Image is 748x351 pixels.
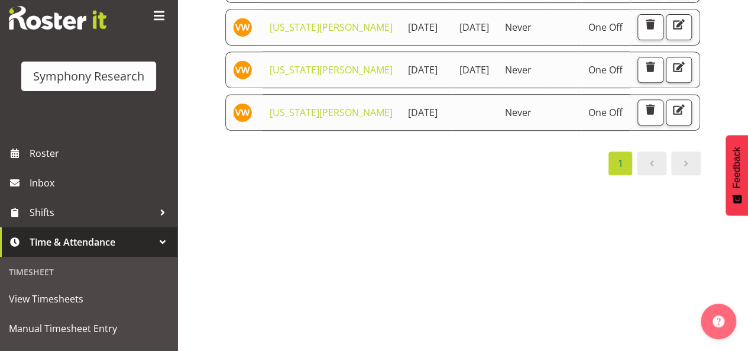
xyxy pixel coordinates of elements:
button: Delete Unavailability [637,57,663,83]
a: [US_STATE][PERSON_NAME] [270,63,393,76]
img: virginia-wheeler11875.jpg [233,18,252,37]
span: [DATE] [459,21,489,34]
span: [DATE] [459,63,489,76]
a: [US_STATE][PERSON_NAME] [270,106,393,119]
span: [DATE] [408,106,438,119]
a: Manual Timesheet Entry [3,314,174,343]
span: View Timesheets [9,290,169,308]
div: Timesheet [3,260,174,284]
span: Never [505,21,532,34]
button: Delete Unavailability [637,99,663,125]
span: [DATE] [408,63,438,76]
span: Never [505,63,532,76]
span: Feedback [731,147,742,188]
img: Rosterit website logo [9,6,106,30]
span: One Off [588,63,623,76]
span: Manual Timesheet Entry [9,320,169,337]
span: Time & Attendance [30,233,154,251]
img: help-xxl-2.png [713,315,724,327]
a: [US_STATE][PERSON_NAME] [270,21,393,34]
img: virginia-wheeler11875.jpg [233,60,252,79]
button: Delete Unavailability [637,14,663,40]
span: Never [505,106,532,119]
span: [DATE] [408,21,438,34]
span: One Off [588,106,623,119]
button: Edit Unavailability [666,14,692,40]
span: Inbox [30,174,171,192]
span: One Off [588,21,623,34]
button: Feedback - Show survey [726,135,748,215]
div: Symphony Research [33,67,144,85]
span: Roster [30,144,171,162]
button: Edit Unavailability [666,99,692,125]
img: virginia-wheeler11875.jpg [233,103,252,122]
span: Shifts [30,204,154,221]
button: Edit Unavailability [666,57,692,83]
a: View Timesheets [3,284,174,314]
